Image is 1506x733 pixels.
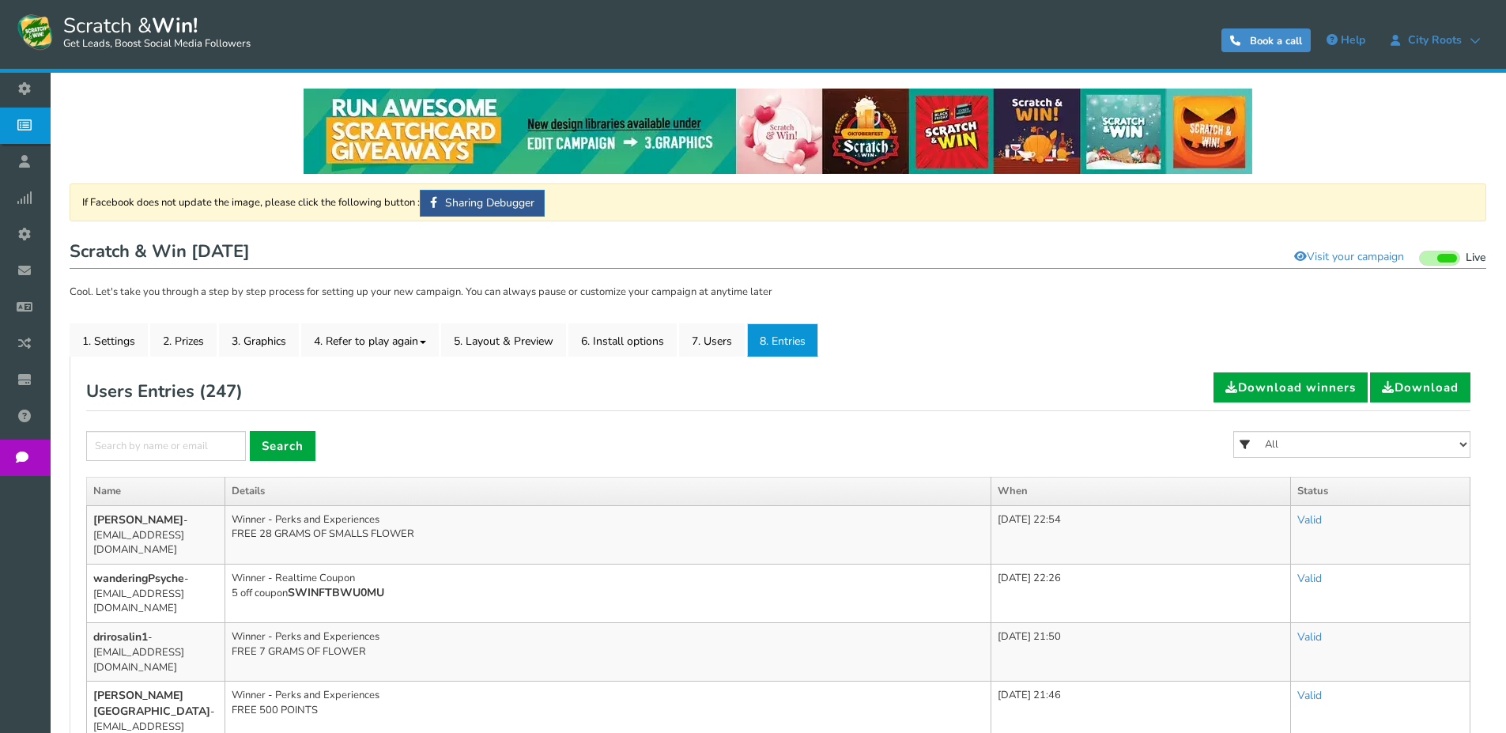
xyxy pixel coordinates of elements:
[70,237,1486,269] h1: Scratch & Win [DATE]
[441,323,566,357] a: 5. Layout & Preview
[991,505,1291,564] td: [DATE] 22:54
[86,372,243,410] h2: Users Entries ( )
[679,323,745,357] a: 7. Users
[86,431,246,461] input: Search by name or email
[225,478,991,506] th: Details
[1284,244,1414,270] a: Visit your campaign
[1297,571,1322,586] a: Valid
[304,89,1252,174] img: festival-poster-2020.webp
[87,564,225,622] td: - [EMAIL_ADDRESS][DOMAIN_NAME]
[1341,32,1365,47] span: Help
[1319,28,1373,53] a: Help
[1221,28,1311,52] a: Book a call
[55,12,251,51] span: Scratch &
[225,623,991,682] td: Winner - Perks and Experiences FREE 7 GRAMS OF FLOWER
[250,431,315,461] a: Search
[1297,512,1322,527] a: Valid
[1440,667,1506,733] iframe: LiveChat chat widget
[70,183,1486,221] div: If Facebook does not update the image, please click the following button :
[1400,34,1470,47] span: City Roots
[225,564,991,622] td: Winner - Realtime Coupon 5 off coupon
[219,323,299,357] a: 3. Graphics
[991,478,1291,506] th: When
[420,190,545,217] a: Sharing Debugger
[288,585,384,600] b: SWINFTBWU0MU
[16,12,251,51] a: Scratch &Win! Get Leads, Boost Social Media Followers
[150,323,217,357] a: 2. Prizes
[93,571,184,586] b: wanderingPsyche
[63,38,251,51] small: Get Leads, Boost Social Media Followers
[991,564,1291,622] td: [DATE] 22:26
[1291,478,1470,506] th: Status
[93,629,148,644] b: drirosalin1
[16,12,55,51] img: Scratch and Win
[225,505,991,564] td: Winner - Perks and Experiences FREE 28 GRAMS OF SMALLS FLOWER
[1250,34,1302,48] span: Book a call
[87,478,225,506] th: Name
[70,323,148,357] a: 1. Settings
[93,688,210,719] b: [PERSON_NAME][GEOGRAPHIC_DATA]
[206,380,236,403] span: 247
[152,12,198,40] strong: Win!
[87,623,225,682] td: - [EMAIL_ADDRESS][DOMAIN_NAME]
[70,285,1486,300] p: Cool. Let's take you through a step by step process for setting up your new campaign. You can alw...
[568,323,677,357] a: 6. Install options
[1213,372,1368,402] a: Download winners
[1466,251,1486,266] span: Live
[93,512,183,527] b: [PERSON_NAME]
[747,323,818,357] a: 8. Entries
[1297,688,1322,703] a: Valid
[87,505,225,564] td: - [EMAIL_ADDRESS][DOMAIN_NAME]
[1297,629,1322,644] a: Valid
[301,323,439,357] a: 4. Refer to play again
[1370,372,1470,402] a: Download
[991,623,1291,682] td: [DATE] 21:50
